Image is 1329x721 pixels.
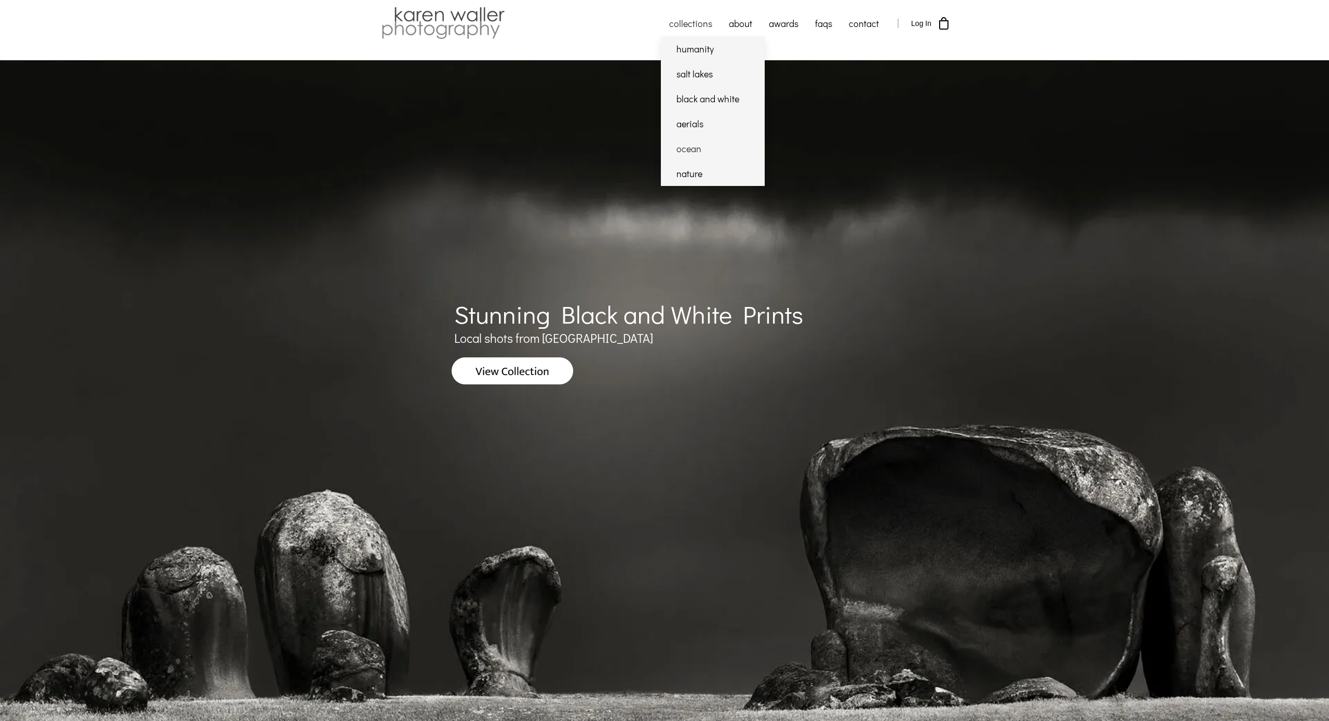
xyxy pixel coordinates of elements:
[379,5,507,42] img: Karen Waller Photography
[761,10,807,36] a: awards
[661,111,765,136] a: aerials
[807,10,840,36] a: faqs
[911,19,931,28] span: Log In
[661,86,765,111] a: black and white
[721,10,761,36] a: about
[454,298,803,330] span: Stunning Black and White Prints
[661,61,765,86] a: salt lakes
[452,357,573,384] img: View Collection
[454,330,653,346] span: Local shots from [GEOGRAPHIC_DATA]
[661,36,765,61] a: humanity
[661,161,765,186] a: nature
[840,10,887,36] a: contact
[661,136,765,161] a: ocean
[661,10,721,36] a: collections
